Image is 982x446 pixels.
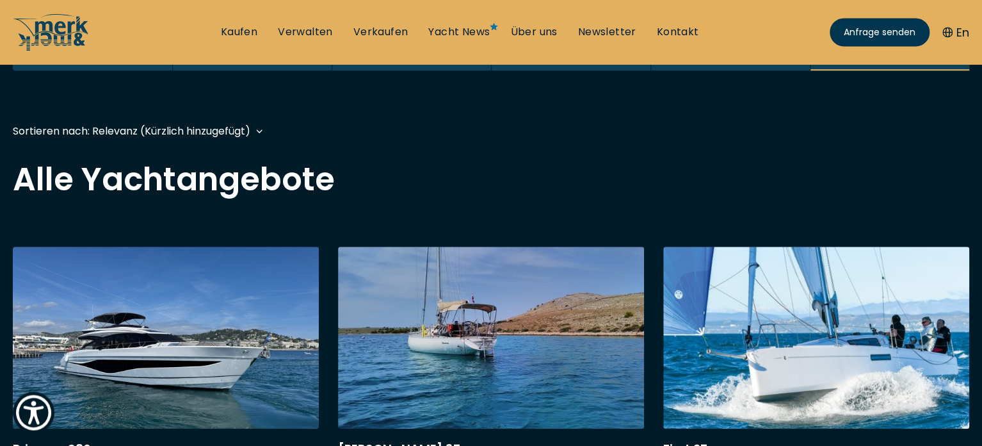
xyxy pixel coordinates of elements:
[657,25,699,39] a: Kontakt
[830,18,930,46] a: Anfrage senden
[278,25,333,39] a: Verwalten
[221,25,257,39] a: Kaufen
[578,25,636,39] a: Newsletter
[428,25,490,39] a: Yacht News
[13,163,969,195] h2: Alle Yachtangebote
[353,25,408,39] a: Verkaufen
[844,26,915,39] span: Anfrage senden
[13,123,250,139] div: Sortieren nach: Relevanz (Kürzlich hinzugefügt)
[510,25,557,39] a: Über uns
[13,392,54,433] button: Show Accessibility Preferences
[942,24,969,41] button: En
